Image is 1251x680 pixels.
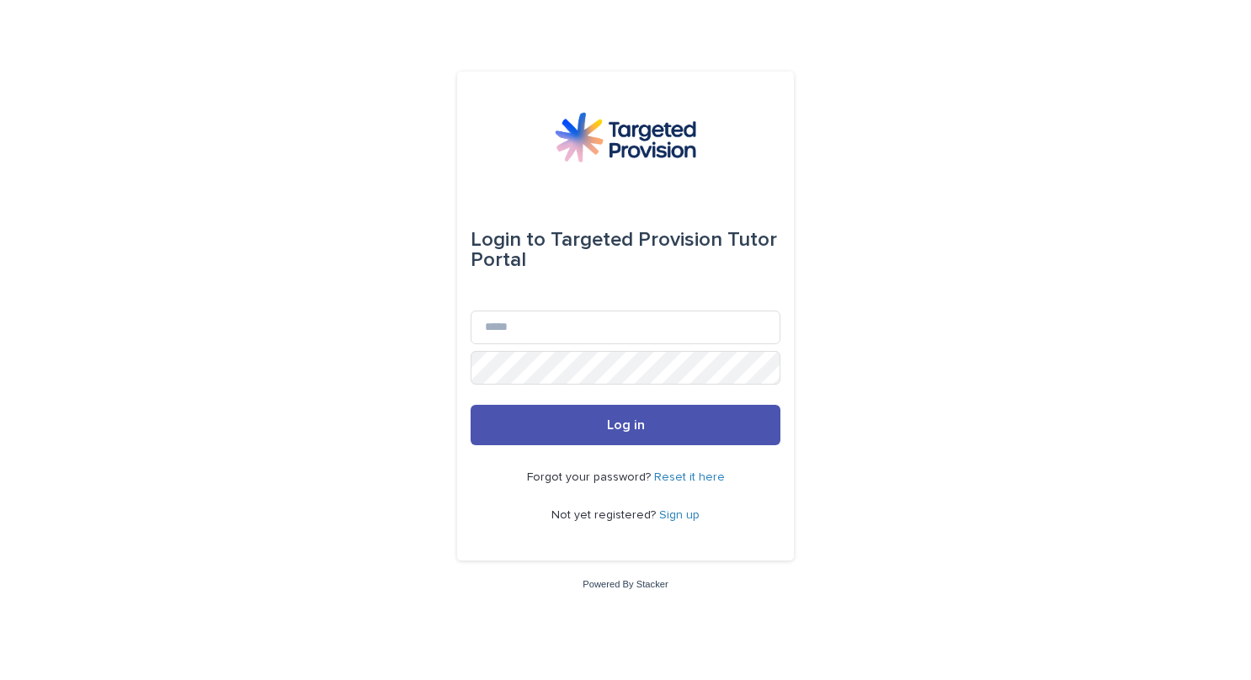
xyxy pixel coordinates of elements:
div: Targeted Provision Tutor Portal [471,216,780,284]
button: Log in [471,405,780,445]
span: Login to [471,230,546,250]
a: Powered By Stacker [583,579,668,589]
span: Not yet registered? [551,509,659,521]
span: Log in [607,418,645,432]
img: M5nRWzHhSzIhMunXDL62 [555,112,696,162]
span: Forgot your password? [527,471,654,483]
a: Sign up [659,509,700,521]
a: Reset it here [654,471,725,483]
